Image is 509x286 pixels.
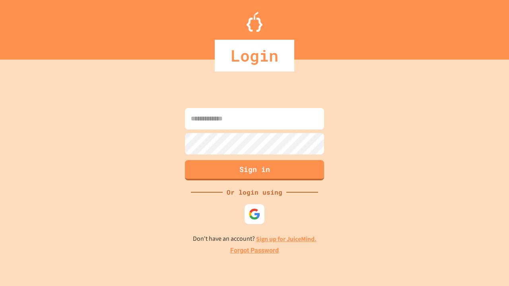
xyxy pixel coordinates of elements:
[249,208,260,220] img: google-icon.svg
[256,235,317,243] a: Sign up for JuiceMind.
[476,254,501,278] iframe: chat widget
[247,12,262,32] img: Logo.svg
[223,187,286,197] div: Or login using
[443,220,501,253] iframe: chat widget
[230,246,279,255] a: Forgot Password
[193,234,317,244] p: Don't have an account?
[185,160,324,180] button: Sign in
[215,40,294,71] div: Login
